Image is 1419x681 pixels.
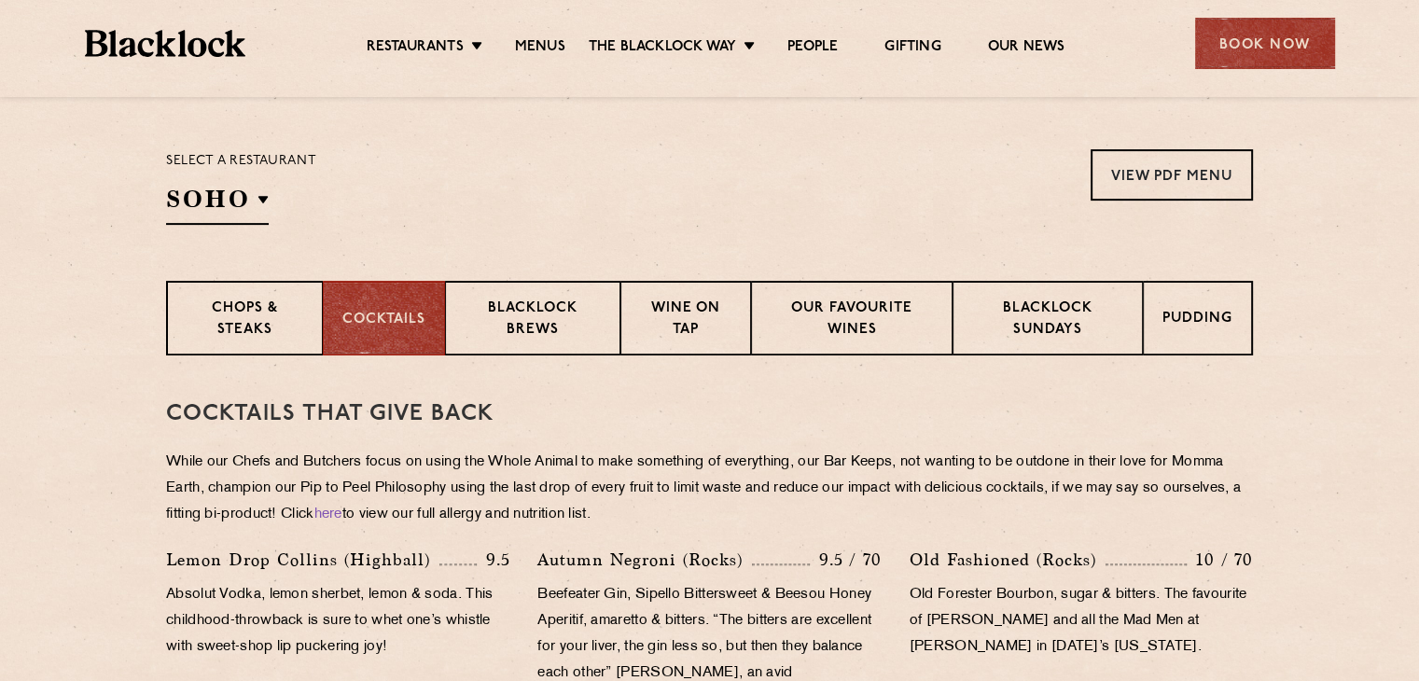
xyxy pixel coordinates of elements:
[314,507,342,521] a: here
[1195,18,1335,69] div: Book Now
[771,299,932,342] p: Our favourite wines
[910,582,1253,660] p: Old Forester Bourbon, sugar & bitters. The favourite of [PERSON_NAME] and all the Mad Men at [PER...
[367,38,464,59] a: Restaurants
[166,547,439,573] p: Lemon Drop Collins (Highball)
[166,582,509,660] p: Absolut Vodka, lemon sherbet, lemon & soda. This childhood-throwback is sure to whet one’s whistl...
[342,310,425,331] p: Cocktails
[1187,548,1253,572] p: 10 / 70
[166,402,1253,426] h3: Cocktails That Give Back
[787,38,838,59] a: People
[537,547,752,573] p: Autumn Negroni (Rocks)
[1091,149,1253,201] a: View PDF Menu
[465,299,601,342] p: Blacklock Brews
[166,183,269,225] h2: SOHO
[972,299,1123,342] p: Blacklock Sundays
[589,38,736,59] a: The Blacklock Way
[85,30,246,57] img: BL_Textured_Logo-footer-cropped.svg
[884,38,940,59] a: Gifting
[910,547,1106,573] p: Old Fashioned (Rocks)
[477,548,510,572] p: 9.5
[1162,309,1232,332] p: Pudding
[640,299,731,342] p: Wine on Tap
[988,38,1065,59] a: Our News
[166,450,1253,528] p: While our Chefs and Butchers focus on using the Whole Animal to make something of everything, our...
[810,548,882,572] p: 9.5 / 70
[515,38,565,59] a: Menus
[166,149,316,174] p: Select a restaurant
[187,299,303,342] p: Chops & Steaks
